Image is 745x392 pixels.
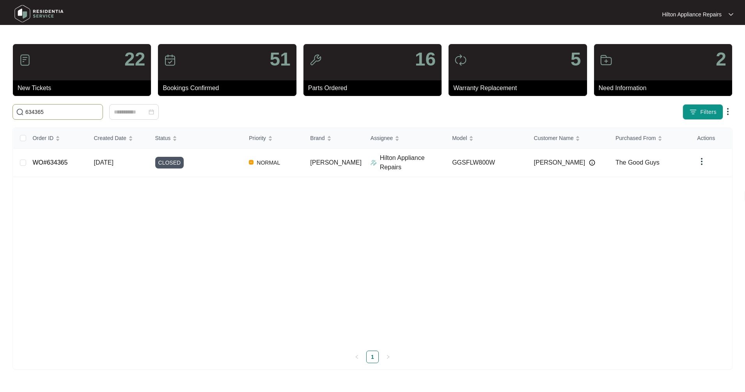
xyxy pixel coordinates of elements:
[155,134,171,142] span: Status
[454,54,467,66] img: icon
[609,128,691,149] th: Purchased From
[371,134,393,142] span: Assignee
[304,128,364,149] th: Brand
[571,50,581,69] p: 5
[149,128,243,149] th: Status
[446,128,527,149] th: Model
[700,108,717,116] span: Filters
[689,108,697,116] img: filter icon
[723,107,733,116] img: dropdown arrow
[534,134,574,142] span: Customer Name
[310,159,362,166] span: [PERSON_NAME]
[164,54,176,66] img: icon
[94,134,126,142] span: Created Date
[25,108,99,116] input: Search by Order Id, Assignee Name, Customer Name, Brand and Model
[371,160,377,166] img: Assigner Icon
[382,351,394,363] li: Next Page
[124,50,145,69] p: 22
[364,128,446,149] th: Assignee
[528,128,609,149] th: Customer Name
[249,160,254,165] img: Vercel Logo
[600,54,612,66] img: icon
[366,351,379,363] li: 1
[309,54,322,66] img: icon
[310,134,325,142] span: Brand
[243,128,304,149] th: Priority
[351,351,363,363] button: left
[691,128,732,149] th: Actions
[16,108,24,116] img: search-icon
[18,83,151,93] p: New Tickets
[270,50,290,69] p: 51
[249,134,266,142] span: Priority
[88,128,149,149] th: Created Date
[32,159,67,166] a: WO#634365
[446,149,527,177] td: GGSFLW800W
[351,351,363,363] li: Previous Page
[367,351,378,363] a: 1
[616,134,656,142] span: Purchased From
[453,83,587,93] p: Warranty Replacement
[308,83,442,93] p: Parts Ordered
[32,134,53,142] span: Order ID
[589,160,595,166] img: Info icon
[452,134,467,142] span: Model
[94,159,114,166] span: [DATE]
[382,351,394,363] button: right
[12,2,66,25] img: residentia service logo
[716,50,726,69] p: 2
[729,12,733,16] img: dropdown arrow
[683,104,723,120] button: filter iconFilters
[662,11,722,18] p: Hilton Appliance Repairs
[155,157,184,169] span: CLOSED
[26,128,87,149] th: Order ID
[415,50,436,69] p: 16
[534,158,585,167] span: [PERSON_NAME]
[380,153,446,172] p: Hilton Appliance Repairs
[599,83,732,93] p: Need Information
[616,159,660,166] span: The Good Guys
[254,158,283,167] span: NORMAL
[355,355,359,359] span: left
[163,83,296,93] p: Bookings Confirmed
[19,54,31,66] img: icon
[697,157,706,166] img: dropdown arrow
[386,355,390,359] span: right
